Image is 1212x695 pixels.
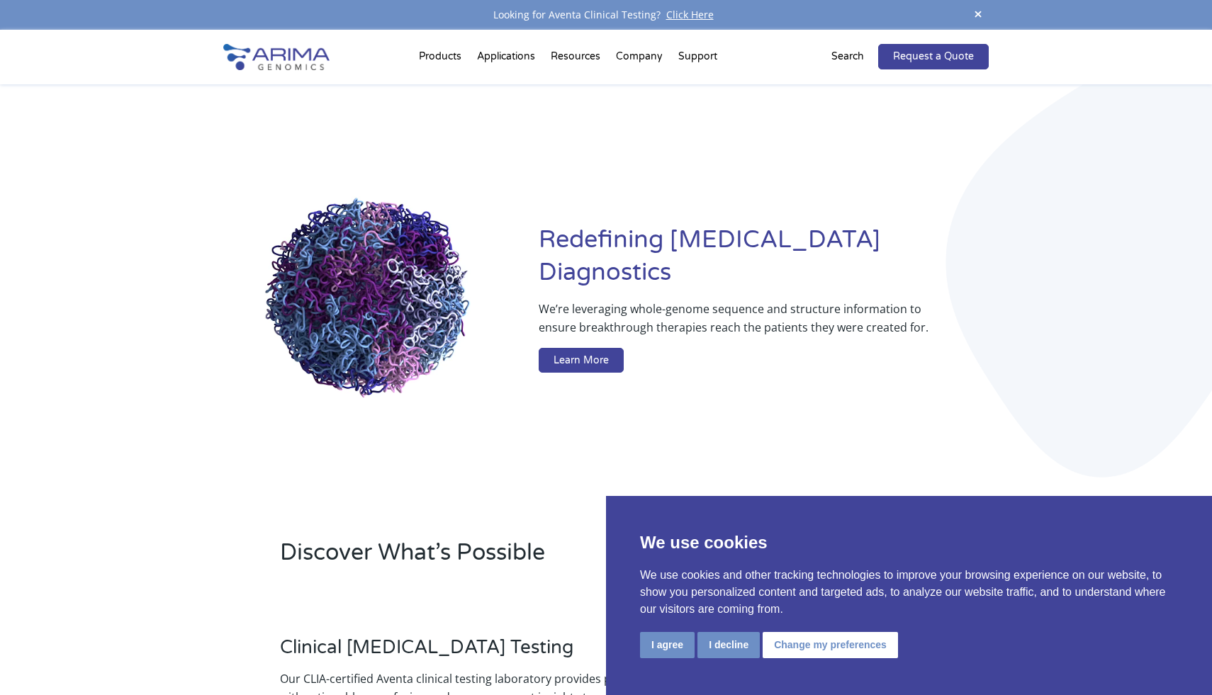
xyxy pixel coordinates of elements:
[878,44,989,69] a: Request a Quote
[539,224,989,300] h1: Redefining [MEDICAL_DATA] Diagnostics
[223,44,330,70] img: Arima-Genomics-logo
[661,8,719,21] a: Click Here
[223,6,989,24] div: Looking for Aventa Clinical Testing?
[763,632,898,658] button: Change my preferences
[697,632,760,658] button: I decline
[539,300,932,348] p: We’re leveraging whole-genome sequence and structure information to ensure breakthrough therapies...
[640,632,695,658] button: I agree
[280,537,787,580] h2: Discover What’s Possible
[640,530,1178,555] p: We use cookies
[539,348,624,373] a: Learn More
[280,636,666,669] h3: Clinical [MEDICAL_DATA] Testing
[640,567,1178,618] p: We use cookies and other tracking technologies to improve your browsing experience on our website...
[831,47,864,66] p: Search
